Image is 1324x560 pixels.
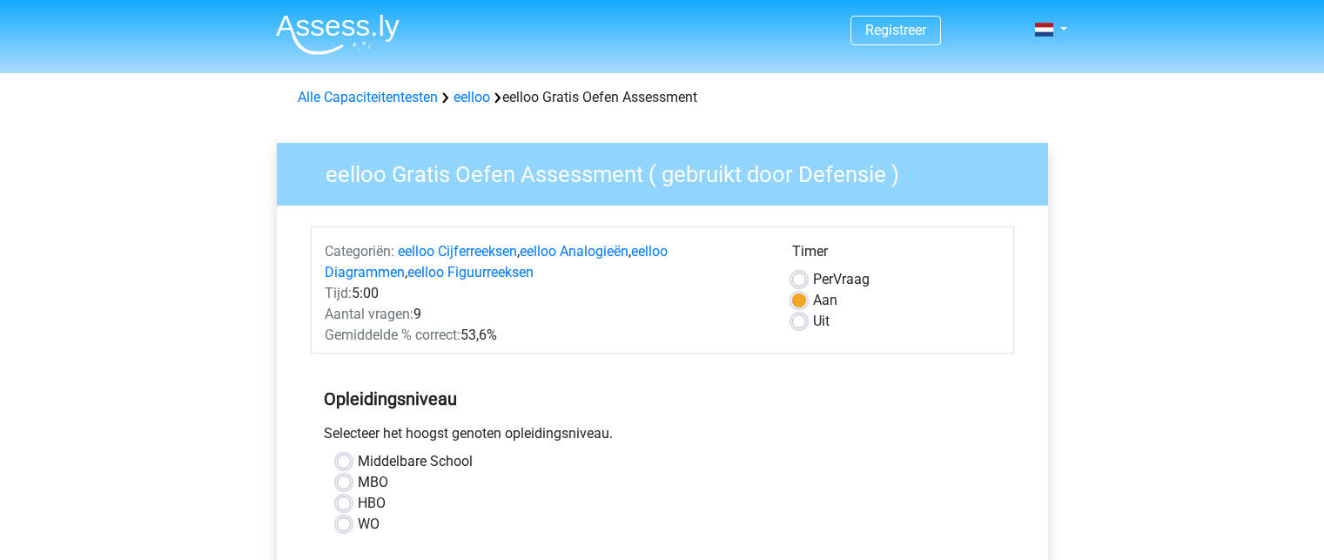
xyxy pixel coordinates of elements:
label: WO [358,514,380,535]
a: eelloo Analogieën [520,243,628,260]
a: Registreer [865,22,926,38]
label: MBO [358,472,388,493]
label: Vraag [813,269,870,290]
label: Aan [813,290,837,311]
span: Gemiddelde % correct: [325,327,460,343]
a: eelloo [454,89,490,105]
div: , , , [312,241,779,283]
div: Timer [792,241,1000,269]
div: 53,6% [312,325,779,346]
a: eelloo Figuurreeksen [407,264,534,280]
div: Selecteer het hoogst genoten opleidingsniveau. [311,423,1014,451]
h3: eelloo Gratis Oefen Assessment ( gebruikt door Defensie ) [305,154,1035,188]
a: eelloo Cijferreeksen [398,243,517,260]
span: Aantal vragen: [325,306,413,322]
label: Middelbare School [358,451,473,472]
span: Categoriën: [325,243,394,260]
a: Alle Capaciteitentesten [298,89,438,105]
label: Uit [813,311,830,332]
span: Per [813,271,833,287]
div: 5:00 [312,283,779,304]
div: eelloo Gratis Oefen Assessment [291,87,1034,108]
label: HBO [358,493,386,514]
h5: Opleidingsniveau [324,381,1001,416]
img: Assessly [276,14,400,55]
span: Tijd: [325,285,352,301]
div: 9 [312,304,779,325]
